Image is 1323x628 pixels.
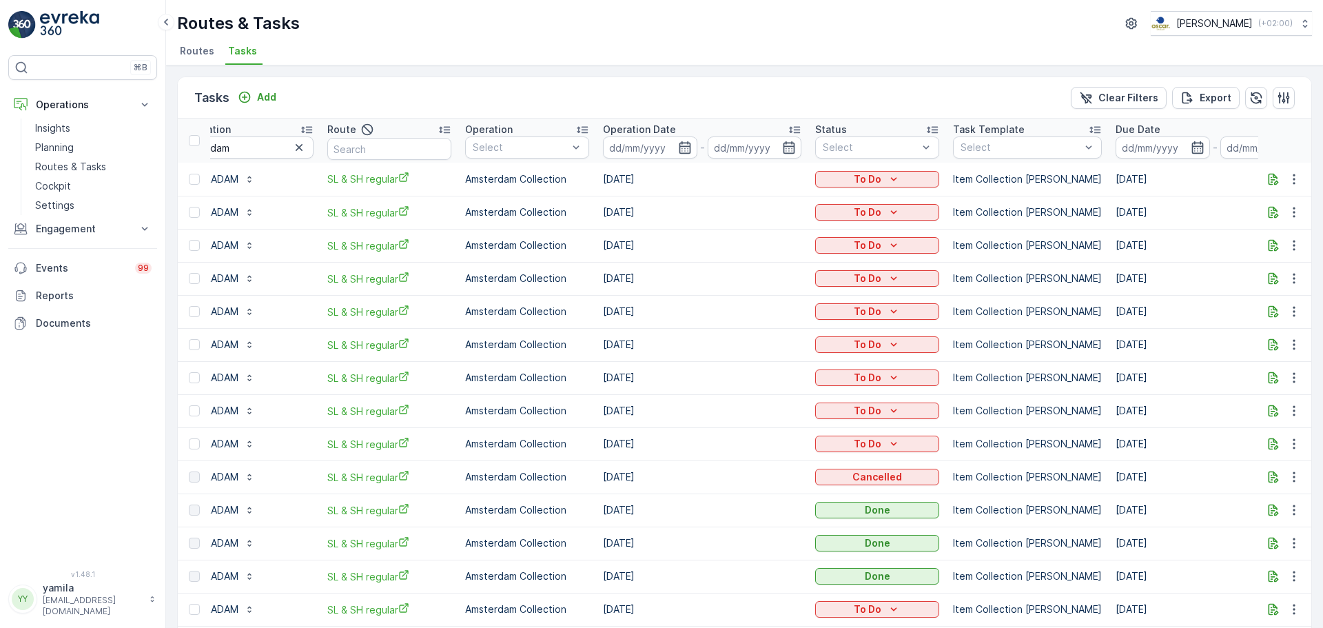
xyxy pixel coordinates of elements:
[854,272,881,285] p: To Do
[946,361,1109,394] td: Item Collection [PERSON_NAME]
[1109,361,1321,394] td: [DATE]
[189,168,263,190] button: CRADAM
[458,427,596,460] td: Amsterdam Collection
[35,179,71,193] p: Cockpit
[458,394,596,427] td: Amsterdam Collection
[232,89,282,105] button: Add
[327,503,451,518] span: SL & SH regular
[465,123,513,136] p: Operation
[327,205,451,220] a: SL & SH regular
[946,427,1109,460] td: Item Collection [PERSON_NAME]
[134,62,147,73] p: ⌘B
[327,272,451,286] a: SL & SH regular
[865,503,890,517] p: Done
[596,328,808,361] td: [DATE]
[36,316,152,330] p: Documents
[327,172,451,186] a: SL & SH regular
[43,595,142,617] p: [EMAIL_ADDRESS][DOMAIN_NAME]
[815,204,939,221] button: To Do
[189,598,263,620] button: CRADAM
[596,494,808,527] td: [DATE]
[458,560,596,593] td: Amsterdam Collection
[30,176,157,196] a: Cockpit
[854,371,881,385] p: To Do
[40,11,99,39] img: logo_light-DOdMpM7g.png
[852,470,902,484] p: Cancelled
[854,437,881,451] p: To Do
[946,560,1109,593] td: Item Collection [PERSON_NAME]
[189,571,200,582] div: Toggle Row Selected
[327,404,451,418] a: SL & SH regular
[596,394,808,427] td: [DATE]
[198,437,238,451] p: CRADAM
[708,136,802,159] input: dd/mm/yyyy
[189,438,200,449] div: Toggle Row Selected
[458,328,596,361] td: Amsterdam Collection
[458,460,596,494] td: Amsterdam Collection
[189,136,314,159] input: Search
[189,267,263,290] button: CRADAM
[327,239,451,253] a: SL & SH regular
[953,123,1025,136] p: Task Template
[327,437,451,452] a: SL & SH regular
[1109,262,1321,295] td: [DATE]
[180,44,214,58] span: Routes
[189,372,200,383] div: Toggle Row Selected
[327,338,451,352] span: SL & SH regular
[596,262,808,295] td: [DATE]
[854,305,881,318] p: To Do
[189,505,200,516] div: Toggle Row Selected
[257,90,276,104] p: Add
[946,527,1109,560] td: Item Collection [PERSON_NAME]
[198,172,238,186] p: CRADAM
[189,339,200,350] div: Toggle Row Selected
[1098,91,1158,105] p: Clear Filters
[189,234,263,256] button: CRADAM
[194,88,229,108] p: Tasks
[1109,196,1321,229] td: [DATE]
[189,405,200,416] div: Toggle Row Selected
[946,593,1109,626] td: Item Collection [PERSON_NAME]
[815,436,939,452] button: To Do
[327,536,451,551] span: SL & SH regular
[854,239,881,252] p: To Do
[823,141,918,154] p: Select
[189,207,200,218] div: Toggle Row Selected
[854,338,881,352] p: To Do
[198,205,238,219] p: CRADAM
[8,570,157,578] span: v 1.48.1
[458,262,596,295] td: Amsterdam Collection
[458,229,596,262] td: Amsterdam Collection
[327,305,451,319] a: SL & SH regular
[30,119,157,138] a: Insights
[1109,494,1321,527] td: [DATE]
[596,427,808,460] td: [DATE]
[198,305,238,318] p: CRADAM
[815,369,939,386] button: To Do
[198,503,238,517] p: CRADAM
[327,569,451,584] span: SL & SH regular
[8,215,157,243] button: Engagement
[12,588,34,610] div: YY
[36,222,130,236] p: Engagement
[35,121,70,135] p: Insights
[43,581,142,595] p: yamila
[198,371,238,385] p: CRADAM
[865,536,890,550] p: Done
[473,141,568,154] p: Select
[815,469,939,485] button: Cancelled
[603,136,697,159] input: dd/mm/yyyy
[198,602,238,616] p: CRADAM
[1109,295,1321,328] td: [DATE]
[327,470,451,485] a: SL & SH regular
[815,123,847,136] p: Status
[189,538,200,549] div: Toggle Row Selected
[596,460,808,494] td: [DATE]
[189,433,263,455] button: CRADAM
[596,295,808,328] td: [DATE]
[189,240,200,251] div: Toggle Row Selected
